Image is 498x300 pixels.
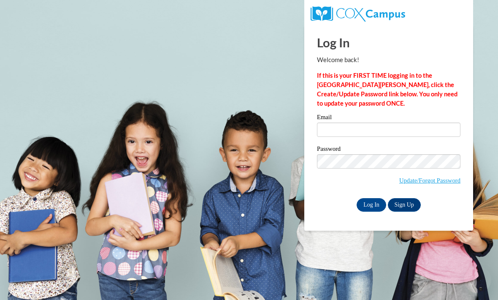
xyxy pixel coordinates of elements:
[317,146,460,154] label: Password
[317,72,457,107] strong: If this is your FIRST TIME logging in to the [GEOGRAPHIC_DATA][PERSON_NAME], click the Create/Upd...
[388,198,421,212] a: Sign Up
[311,6,405,22] img: COX Campus
[317,34,460,51] h1: Log In
[317,114,460,123] label: Email
[317,55,460,65] p: Welcome back!
[357,198,386,212] input: Log In
[464,266,491,293] iframe: Button to launch messaging window
[399,177,460,184] a: Update/Forgot Password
